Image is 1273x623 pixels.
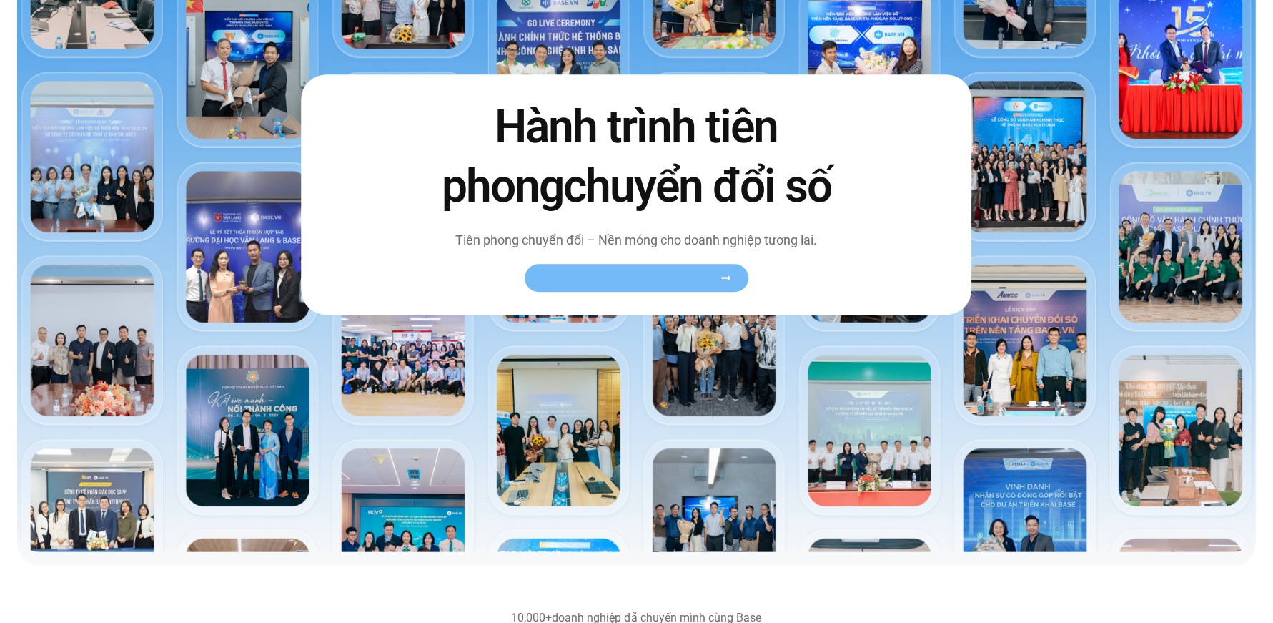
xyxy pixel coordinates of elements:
[525,265,748,293] a: Xem toàn bộ câu chuyện khách hàng
[563,160,831,214] span: chuyển đổi số
[542,273,717,284] span: Xem toàn bộ câu chuyện khách hàng
[411,231,861,250] p: Tiên phong chuyển đổi – Nền móng cho doanh nghiệp tương lai.
[411,97,861,216] h2: Hành trình tiên phong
